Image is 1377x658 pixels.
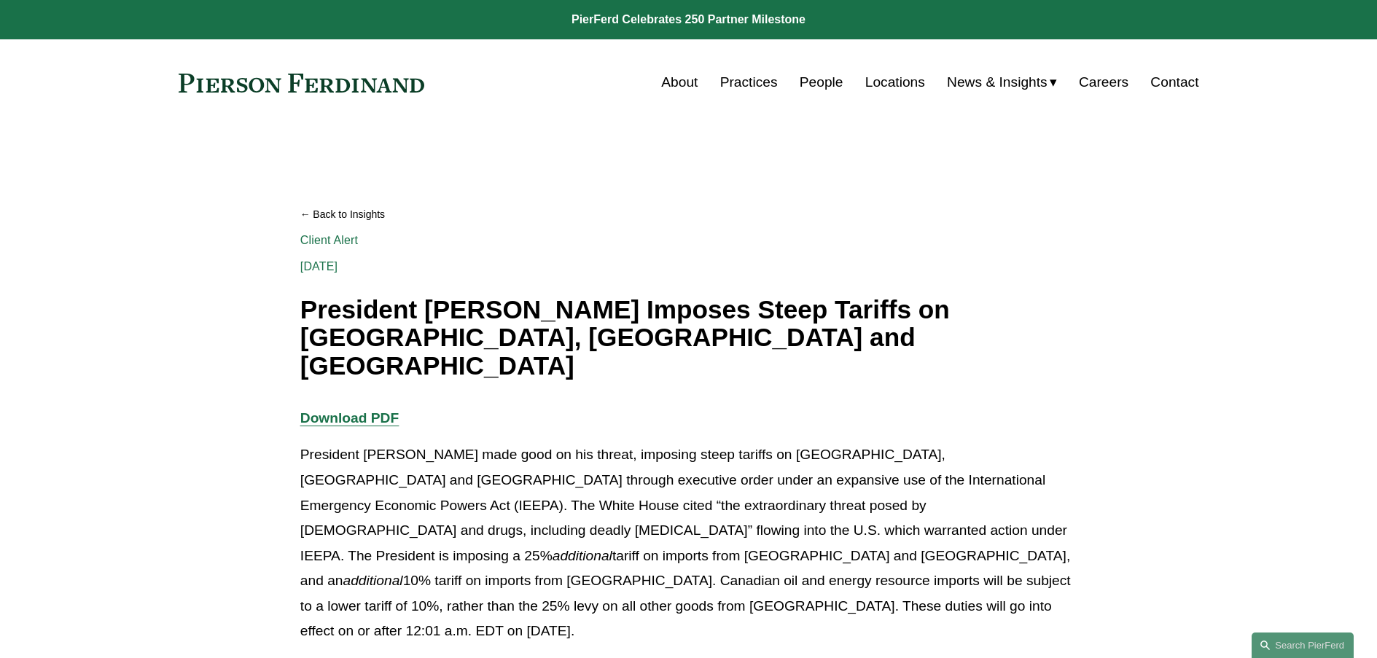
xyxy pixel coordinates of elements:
[343,573,402,588] em: additional
[1150,68,1198,96] a: Contact
[800,68,843,96] a: People
[553,548,612,563] em: additional
[300,234,358,246] a: Client Alert
[661,68,698,96] a: About
[947,70,1048,95] span: News & Insights
[300,296,1077,380] h1: President [PERSON_NAME] Imposes Steep Tariffs on [GEOGRAPHIC_DATA], [GEOGRAPHIC_DATA] and [GEOGRA...
[720,68,778,96] a: Practices
[300,410,399,426] a: Download PDF
[300,202,1077,227] a: Back to Insights
[300,442,1077,644] p: President [PERSON_NAME] made good on his threat, imposing steep tariffs on [GEOGRAPHIC_DATA], [GE...
[1079,68,1128,96] a: Careers
[947,68,1057,96] a: folder dropdown
[865,68,925,96] a: Locations
[1252,632,1354,658] a: Search this site
[300,260,338,273] span: [DATE]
